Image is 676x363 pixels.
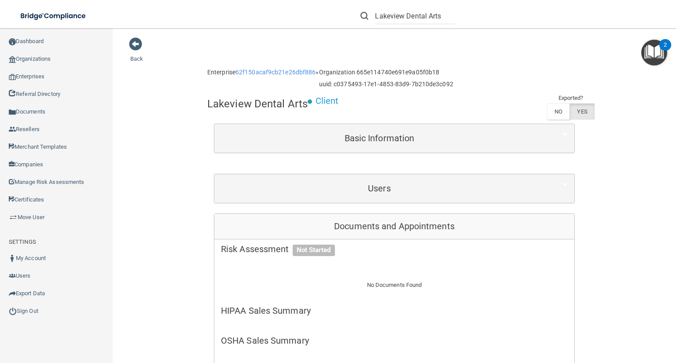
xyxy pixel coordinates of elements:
a: Back [130,45,143,62]
img: ic_user_dark.df1a06c3.png [9,255,16,262]
h5: Risk Assessment [221,244,568,254]
img: ic_dashboard_dark.d01f4a41.png [9,38,16,45]
label: YES [569,103,594,120]
label: SETTINGS [9,237,36,247]
a: Basic Information [221,128,568,148]
h5: HIPAA Sales Summary [221,306,568,315]
img: bridge_compliance_login_screen.278c3ca4.svg [13,7,94,25]
iframe: Drift Widget Chat Controller [524,301,665,336]
div: 2 [664,45,667,56]
img: ic_power_dark.7ecde6b1.png [9,307,17,315]
label: NO [547,103,569,120]
img: ic_reseller.de258add.png [9,126,16,133]
img: icon-documents.8dae5593.png [9,109,16,116]
h5: Basic Information [221,133,538,143]
div: No Documents Found [214,269,574,301]
img: ic-search.3b580494.png [360,12,368,20]
span: Not Started [293,245,335,256]
img: icon-export.b9366987.png [9,290,16,297]
h5: OSHA Sales Summary [221,336,568,345]
h6: uuid: c0375493-17e1-4853-83d9-7b210de3c092 [319,81,453,88]
h5: Users [221,183,538,193]
img: enterprise.0d942306.png [9,74,16,80]
div: Documents and Appointments [214,214,574,239]
p: Client [316,93,339,109]
img: icon-users.e205127d.png [9,272,16,279]
a: 62f150acaf9cb21e26dbf886 [235,69,316,76]
h4: Lakeview Dental Arts [207,98,308,110]
h6: Organization 665e114740e691e9a05f0b18 [319,69,453,76]
td: Exported? [547,93,595,103]
button: Open Resource Center, 2 new notifications [641,40,667,66]
img: briefcase.64adab9b.png [9,213,18,222]
img: organization-icon.f8decf85.png [9,56,16,63]
h6: Enterprise » [207,69,319,76]
input: Search [375,8,456,24]
a: Users [221,179,568,198]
